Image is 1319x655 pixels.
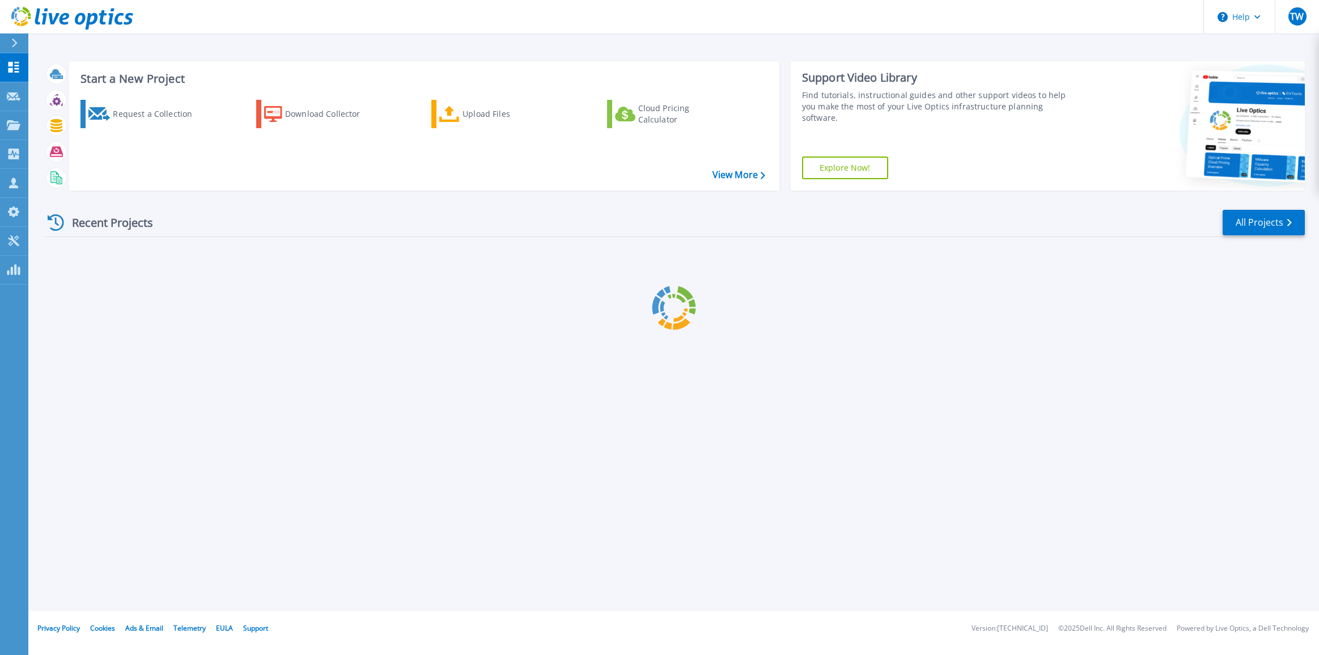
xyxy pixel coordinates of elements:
li: Powered by Live Optics, a Dell Technology [1177,625,1309,632]
a: Support [243,623,268,633]
span: TW [1290,12,1304,21]
a: Privacy Policy [37,623,80,633]
a: Explore Now! [802,157,888,179]
div: Recent Projects [44,209,168,236]
a: Cloud Pricing Calculator [607,100,733,128]
li: Version: [TECHNICAL_ID] [972,625,1048,632]
a: View More [712,170,765,180]
div: Upload Files [463,103,553,125]
div: Download Collector [285,103,376,125]
div: Find tutorials, instructional guides and other support videos to help you make the most of your L... [802,90,1067,124]
a: Upload Files [431,100,558,128]
li: © 2025 Dell Inc. All Rights Reserved [1058,625,1167,632]
a: Cookies [90,623,115,633]
div: Request a Collection [113,103,203,125]
a: EULA [216,623,233,633]
div: Support Video Library [802,70,1067,85]
a: Download Collector [256,100,383,128]
a: Ads & Email [125,623,163,633]
a: All Projects [1223,210,1305,235]
h3: Start a New Project [80,73,765,85]
div: Cloud Pricing Calculator [638,103,729,125]
a: Telemetry [173,623,206,633]
a: Request a Collection [80,100,207,128]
